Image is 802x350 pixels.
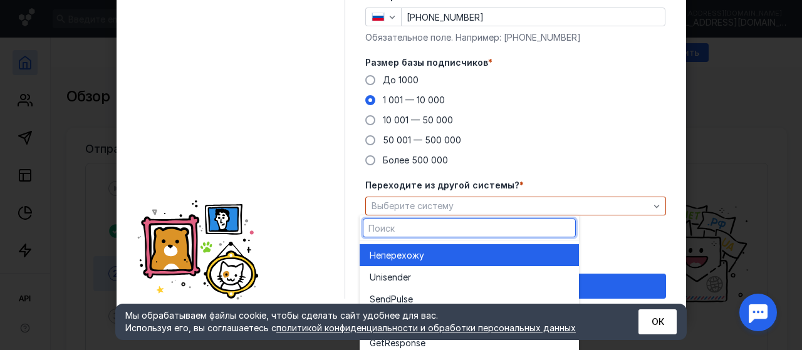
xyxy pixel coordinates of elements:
[360,244,579,266] button: Неперехожу
[383,115,453,125] span: 10 001 — 50 000
[276,322,576,333] a: политикой конфиденциальности и обработки персональных данных
[372,200,454,211] span: Выберите систему
[383,155,448,165] span: Более 500 000
[408,293,413,306] span: e
[381,249,424,262] span: перехожу
[383,95,445,105] span: 1 001 — 10 000
[360,288,579,310] button: SendPulse
[365,197,666,215] button: Выберите систему
[370,271,408,284] span: Unisende
[360,266,579,288] button: Unisender
[125,309,608,334] div: Мы обрабатываем файлы cookie, чтобы сделать сайт удобнее для вас. Используя его, вы соглашаетесь c
[408,271,411,284] span: r
[638,309,677,334] button: ОК
[365,179,519,192] span: Переходите из другой системы?
[383,75,419,85] span: До 1000
[370,249,381,262] span: Не
[376,337,425,349] span: etResponse
[363,219,575,237] input: Поиск
[370,337,376,349] span: G
[365,31,666,44] div: Обязательное поле. Например: [PHONE_NUMBER]
[383,135,461,145] span: 50 001 — 500 000
[365,56,488,69] span: Размер базы подписчиков
[370,293,408,306] span: SendPuls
